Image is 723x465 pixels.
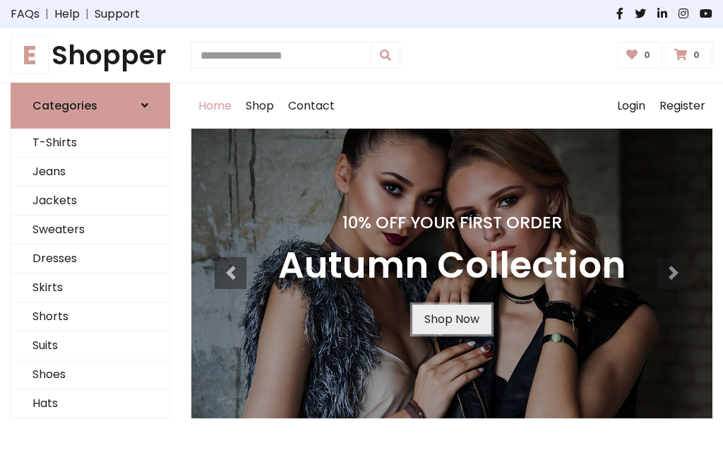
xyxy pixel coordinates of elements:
[11,36,49,74] span: E
[11,6,40,23] a: FAQs
[617,42,663,69] a: 0
[652,83,712,129] a: Register
[54,6,80,23] a: Help
[412,305,491,334] a: Shop Now
[32,99,97,112] h6: Categories
[40,6,54,23] span: |
[610,83,652,129] a: Login
[11,40,170,71] h1: Shopper
[95,6,140,23] a: Support
[239,83,281,129] a: Shop
[278,244,626,288] h3: Autumn Collection
[11,273,169,302] a: Skirts
[11,187,169,216] a: Jackets
[191,83,239,129] a: Home
[640,49,654,61] span: 0
[11,40,170,71] a: EShopper
[278,213,626,232] h4: 10% Off Your First Order
[11,245,169,273] a: Dresses
[11,360,169,389] a: Shoes
[11,331,169,360] a: Suits
[11,83,170,129] a: Categories
[11,302,169,331] a: Shorts
[11,216,169,245] a: Sweaters
[281,83,342,129] a: Contact
[665,42,712,69] a: 0
[80,6,95,23] span: |
[11,158,169,187] a: Jeans
[11,389,169,418] a: Hats
[11,129,169,158] a: T-Shirts
[690,49,703,61] span: 0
